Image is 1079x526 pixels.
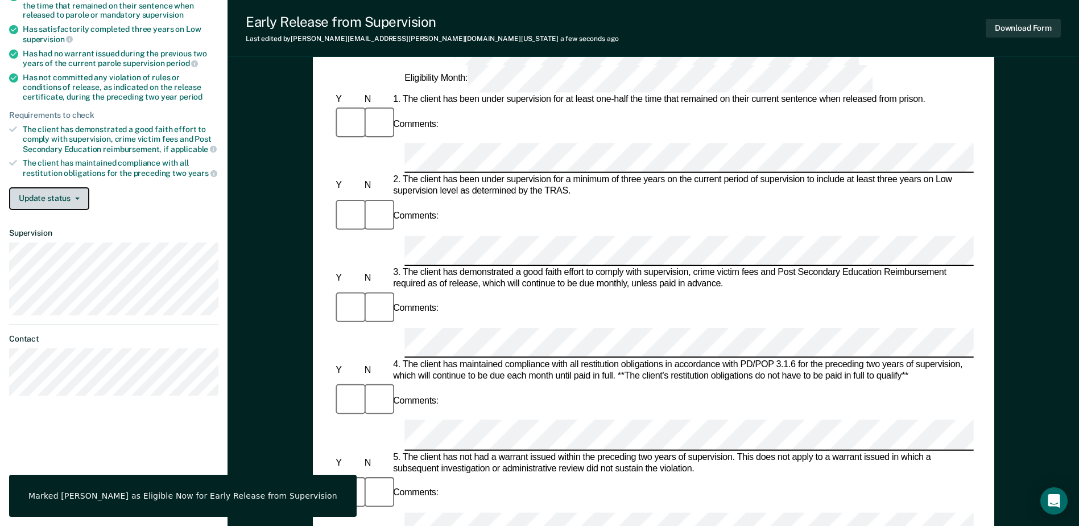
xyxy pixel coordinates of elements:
div: Has satisfactorily completed three years on Low [23,24,218,44]
span: years [188,169,217,178]
div: Requirements to check [9,110,218,120]
button: Download Form [986,19,1061,38]
span: period [179,92,202,101]
div: Y [333,365,362,376]
div: Has not committed any violation of rules or conditions of release, as indicated on the release ce... [23,73,218,101]
div: The client has maintained compliance with all restitution obligations for the preceding two [23,158,218,178]
div: Comments: [391,211,441,222]
div: N [362,365,390,376]
span: applicable [171,145,217,154]
span: supervision [142,10,184,19]
dt: Contact [9,334,218,344]
div: Y [333,180,362,192]
div: 2. The client has been under supervision for a minimum of three years on the current period of su... [391,175,974,198]
div: Last edited by [PERSON_NAME][EMAIL_ADDRESS][PERSON_NAME][DOMAIN_NAME][US_STATE] [246,35,619,43]
div: 4. The client has maintained compliance with all restitution obligations in accordance with PD/PO... [391,359,974,382]
div: Y [333,273,362,284]
div: 1. The client has been under supervision for at least one-half the time that remained on their cu... [391,94,974,105]
div: Eligibility Month: [402,65,875,93]
div: N [362,94,390,105]
div: N [362,273,390,284]
div: Marked [PERSON_NAME] as Eligible Now for Early Release from Supervision [28,491,337,501]
div: Comments: [391,396,441,407]
div: Y [333,94,362,105]
div: Comments: [391,118,441,130]
div: 3. The client has demonstrated a good faith effort to comply with supervision, crime victim fees ... [391,267,974,290]
div: Early Release from Supervision [246,14,619,30]
span: a few seconds ago [560,35,619,43]
div: 5. The client has not had a warrant issued within the preceding two years of supervision. This do... [391,451,974,474]
span: supervision [23,35,73,44]
div: The client has demonstrated a good faith effort to comply with supervision, crime victim fees and... [23,125,218,154]
button: Update status [9,187,89,210]
span: period [166,59,198,68]
div: Comments: [391,303,441,315]
dt: Supervision [9,228,218,238]
div: N [362,457,390,469]
div: Open Intercom Messenger [1040,487,1068,515]
div: Y [333,457,362,469]
div: N [362,180,390,192]
div: Has had no warrant issued during the previous two years of the current parole supervision [23,49,218,68]
div: Comments: [391,488,441,499]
